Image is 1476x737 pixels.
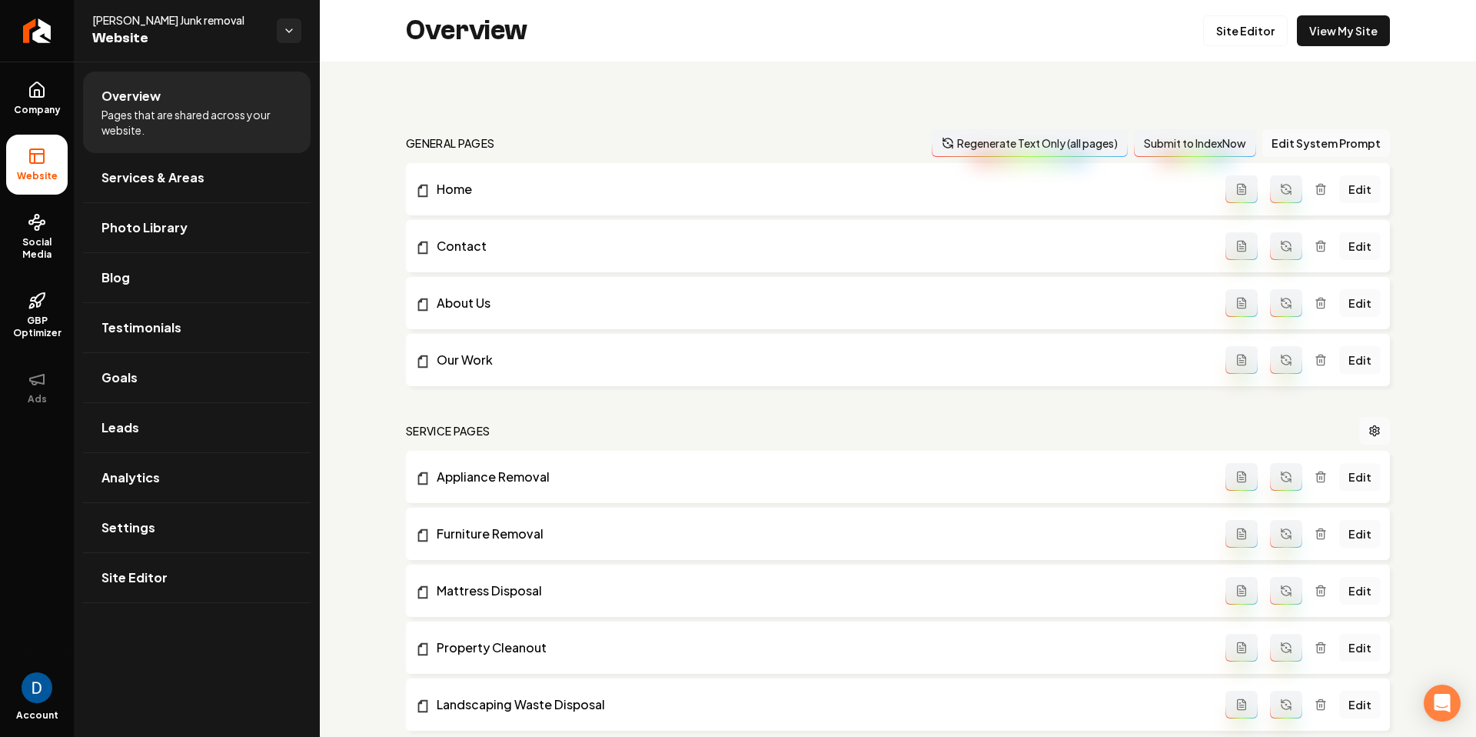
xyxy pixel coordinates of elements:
a: Services & Areas [83,153,311,202]
a: Photo Library [83,203,311,252]
h2: Overview [406,15,527,46]
a: Contact [415,237,1225,255]
button: Open user button [22,672,52,703]
button: Add admin page prompt [1225,232,1258,260]
span: Settings [101,519,155,537]
a: GBP Optimizer [6,279,68,352]
span: Blog [101,268,130,287]
a: Site Editor [1203,15,1288,46]
a: Testimonials [83,303,311,352]
span: GBP Optimizer [6,315,68,339]
span: Leads [101,419,139,437]
button: Add admin page prompt [1225,691,1258,719]
a: Mattress Disposal [415,582,1225,600]
a: View My Site [1297,15,1390,46]
span: Analytics [101,469,160,487]
a: Landscaping Waste Disposal [415,695,1225,714]
span: Ads [22,393,53,405]
a: Edit [1339,577,1381,605]
a: Edit [1339,346,1381,374]
a: Edit [1339,232,1381,260]
a: Company [6,68,68,128]
a: About Us [415,294,1225,312]
button: Edit System Prompt [1262,129,1390,157]
button: Add admin page prompt [1225,175,1258,203]
img: Rebolt Logo [23,18,52,43]
h2: Service Pages [406,423,490,439]
span: Testimonials [101,318,181,337]
a: Analytics [83,453,311,502]
a: Edit [1339,634,1381,662]
img: David Rice [22,672,52,703]
span: Company [8,104,67,116]
span: Account [16,709,58,722]
h2: general pages [406,135,495,151]
a: Social Media [6,201,68,273]
a: Appliance Removal [415,468,1225,486]
button: Submit to IndexNow [1134,129,1256,157]
a: Settings [83,503,311,552]
button: Ads [6,358,68,418]
span: Pages that are shared across your website. [101,107,292,138]
span: Photo Library [101,218,188,237]
span: Overview [101,87,161,105]
a: Edit [1339,289,1381,317]
a: Goals [83,353,311,402]
button: Add admin page prompt [1225,346,1258,374]
a: Leads [83,403,311,452]
span: [PERSON_NAME] Junk removal [92,12,264,28]
span: Goals [101,368,138,387]
span: Social Media [6,236,68,261]
span: Website [11,170,64,182]
button: Add admin page prompt [1225,289,1258,317]
button: Regenerate Text Only (all pages) [932,129,1128,157]
a: Property Cleanout [415,639,1225,657]
span: Website [92,28,264,49]
div: Open Intercom Messenger [1424,685,1461,722]
a: Edit [1339,691,1381,719]
a: Edit [1339,175,1381,203]
a: Edit [1339,463,1381,491]
button: Add admin page prompt [1225,577,1258,605]
button: Add admin page prompt [1225,520,1258,548]
a: Blog [83,253,311,302]
a: Furniture Removal [415,525,1225,543]
a: Site Editor [83,553,311,602]
button: Add admin page prompt [1225,634,1258,662]
button: Add admin page prompt [1225,463,1258,491]
a: Edit [1339,520,1381,548]
a: Our Work [415,351,1225,369]
a: Home [415,180,1225,198]
span: Site Editor [101,569,168,587]
span: Services & Areas [101,168,204,187]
